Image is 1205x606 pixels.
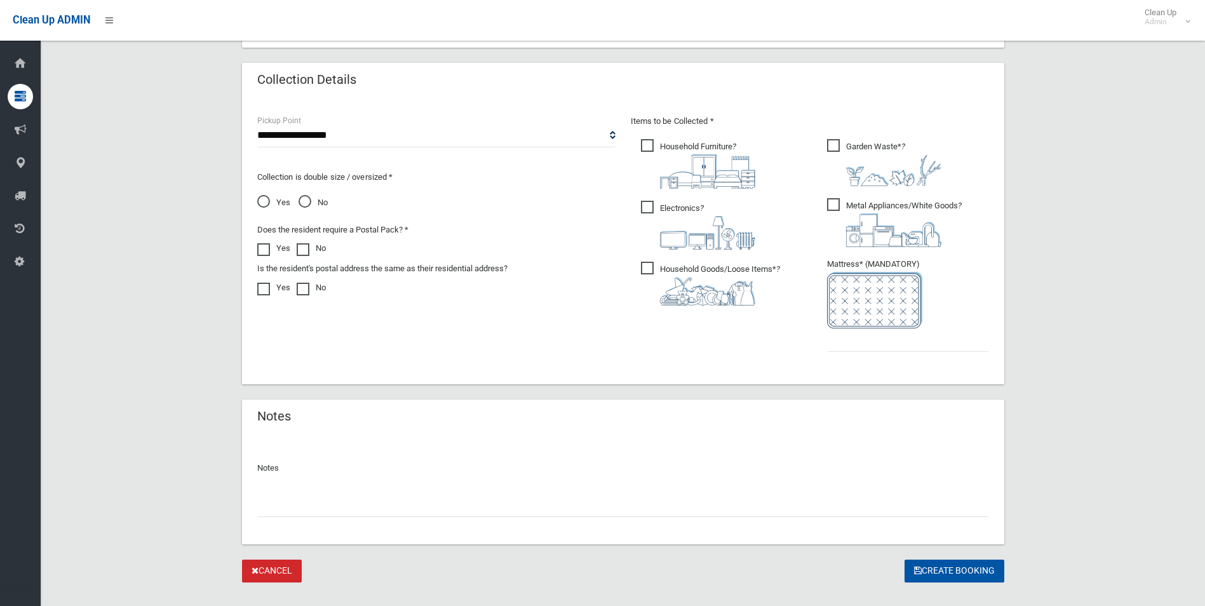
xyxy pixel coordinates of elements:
[257,241,290,256] label: Yes
[846,201,962,247] i: ?
[905,560,1004,583] button: Create Booking
[827,272,922,328] img: e7408bece873d2c1783593a074e5cb2f.png
[13,14,90,26] span: Clean Up ADMIN
[257,170,616,185] p: Collection is double size / oversized *
[660,203,755,250] i: ?
[242,67,372,92] header: Collection Details
[660,142,755,189] i: ?
[297,280,326,295] label: No
[242,404,306,429] header: Notes
[1138,8,1189,27] span: Clean Up
[257,461,989,476] p: Notes
[827,259,989,328] span: Mattress* (MANDATORY)
[631,114,989,129] p: Items to be Collected *
[257,280,290,295] label: Yes
[257,222,408,238] label: Does the resident require a Postal Pack? *
[827,139,941,186] span: Garden Waste*
[297,241,326,256] label: No
[641,139,755,189] span: Household Furniture
[641,262,780,306] span: Household Goods/Loose Items*
[846,142,941,186] i: ?
[660,216,755,250] img: 394712a680b73dbc3d2a6a3a7ffe5a07.png
[660,277,755,306] img: b13cc3517677393f34c0a387616ef184.png
[660,154,755,189] img: aa9efdbe659d29b613fca23ba79d85cb.png
[660,264,780,306] i: ?
[257,261,508,276] label: Is the resident's postal address the same as their residential address?
[242,560,302,583] a: Cancel
[299,195,328,210] span: No
[846,213,941,247] img: 36c1b0289cb1767239cdd3de9e694f19.png
[827,198,962,247] span: Metal Appliances/White Goods
[846,154,941,186] img: 4fd8a5c772b2c999c83690221e5242e0.png
[257,195,290,210] span: Yes
[641,201,755,250] span: Electronics
[1145,17,1176,27] small: Admin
